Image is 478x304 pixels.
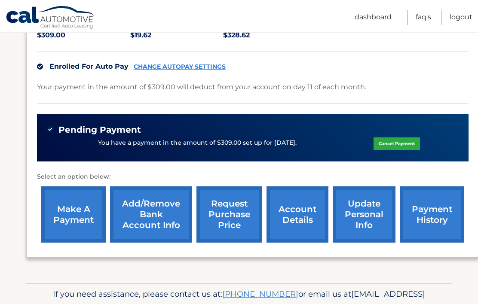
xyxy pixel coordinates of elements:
p: $328.62 [223,29,316,41]
a: Logout [450,10,472,25]
a: update personal info [333,186,395,243]
p: $19.62 [130,29,224,41]
span: Enrolled For Auto Pay [49,62,129,70]
p: Select an option below: [37,172,469,182]
a: Cancel Payment [374,137,420,150]
a: [PHONE_NUMBER] [222,289,298,299]
img: check-green.svg [47,126,53,132]
span: Pending Payment [58,125,141,135]
a: Cal Automotive [6,6,96,30]
img: check.svg [37,64,43,70]
a: Add/Remove bank account info [110,186,192,243]
a: CHANGE AUTOPAY SETTINGS [134,63,226,70]
p: Your payment in the amount of $309.00 will deduct from your account on day 11 of each month. [37,81,366,93]
a: make a payment [41,186,106,243]
a: Dashboard [355,10,392,25]
p: You have a payment in the amount of $309.00 set up for [DATE]. [98,138,297,148]
a: account details [267,186,328,243]
p: $309.00 [37,29,130,41]
a: request purchase price [196,186,262,243]
a: payment history [400,186,464,243]
a: FAQ's [416,10,431,25]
